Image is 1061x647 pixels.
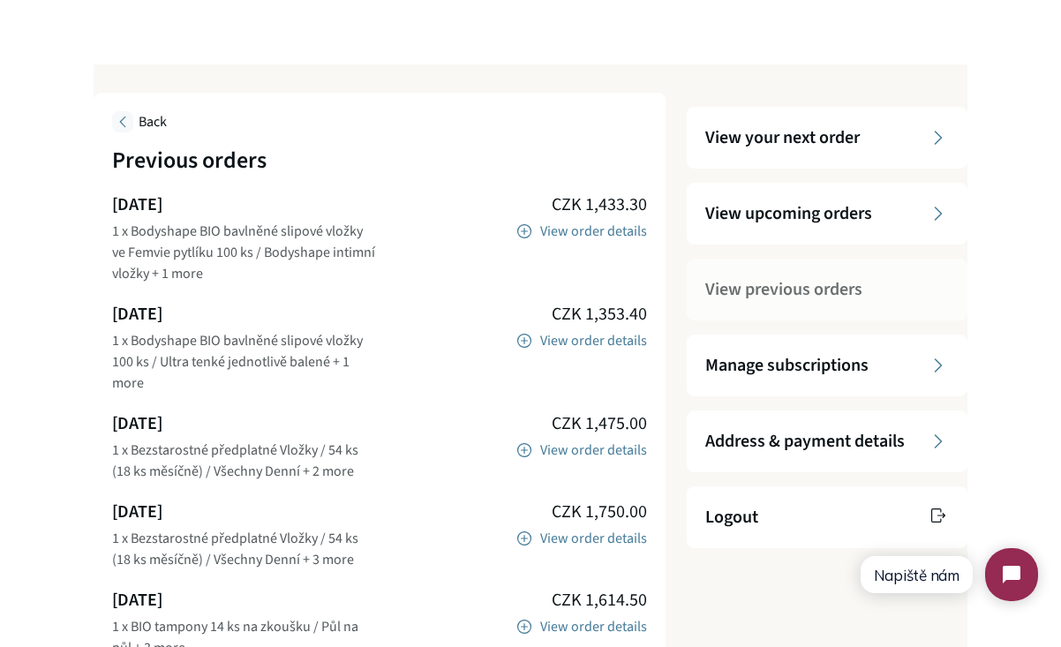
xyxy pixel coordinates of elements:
span: View previous orders [705,277,862,302]
span: 1 x Bezstarostné předplatné Vložky / 54 ks (18 ks měsíčně) / Všechny Denní + 2 more [112,440,358,481]
div: View order details [540,620,647,634]
a: Manage subscriptions [687,335,967,396]
span: CZK 1,353.40 [552,302,647,327]
span: Address & payment details [705,429,905,454]
iframe: Tidio Chat [844,533,1053,616]
span: CZK 1,614.50 [552,588,647,613]
span: Previous orders [112,144,267,177]
span: [DATE] [112,588,162,613]
span: 1 x Bodyshape BIO bavlněné slipové vložky 100 ks / Ultra tenké jednotlivě balené + 1 more [112,331,363,393]
span: Back [139,112,167,132]
span: View order details [514,528,647,549]
a: View previous orders [687,259,967,320]
div: View order details [540,443,647,457]
div: View order details [540,334,647,348]
a: Address & payment details [687,410,967,472]
span: 1 x Bezstarostné předplatné Vložky / 54 ks (18 ks měsíčně) / Všechny Denní + 3 more [112,529,358,569]
div: View order details for Tue, May 13, 2025 1 x Bezstarostné předplatné Vložky / 54 ks (18 ks měsíčn... [514,440,535,461]
span: CZK 1,433.30 [552,192,647,217]
div: View order details [540,531,647,545]
span: View order details [514,330,647,351]
div: View order details for Thu, January 23, 2025 1 x Bezstarostné předplatné Vložky / 54 ks (18 ks mě... [514,528,535,549]
a: View upcoming orders [687,183,967,245]
a: View your next order [687,107,967,169]
div: View order details [540,224,647,238]
span: [DATE] [112,302,162,327]
span: View order details [514,616,647,637]
span: [DATE] [112,192,162,217]
span: View your next order [705,125,860,150]
div: View order details for Thu, October 31, 2024 1 x BIO tampony 14 ks na zkoušku / Půl na půl + 3 more [514,616,535,637]
span: View order details [514,221,647,242]
span: CZK 1,475.00 [552,411,647,436]
span: Back [112,111,167,132]
span: View order details [514,440,647,461]
div: View order details for Fri, July 11, 2025 1 x Bodyshape BIO bavlněné slipové vložky 100 ks / Ultr... [514,330,535,351]
span: [DATE] [112,500,162,524]
span: 1 x Bodyshape BIO bavlněné slipové vložky ve Femvie pytlíku 100 ks / Bodyshape intimní vložky + 1... [112,222,375,283]
a: Logout [687,486,967,548]
span: [DATE] [112,411,162,436]
span: CZK 1,750.00 [552,500,647,524]
div: View order details for Thu, October 9, 2025 1 x Bodyshape BIO bavlněné slipové vložky ve Femvie p... [514,221,535,242]
span: Logout [705,505,758,530]
span: Manage subscriptions [705,353,869,378]
span: View upcoming orders [705,201,872,226]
